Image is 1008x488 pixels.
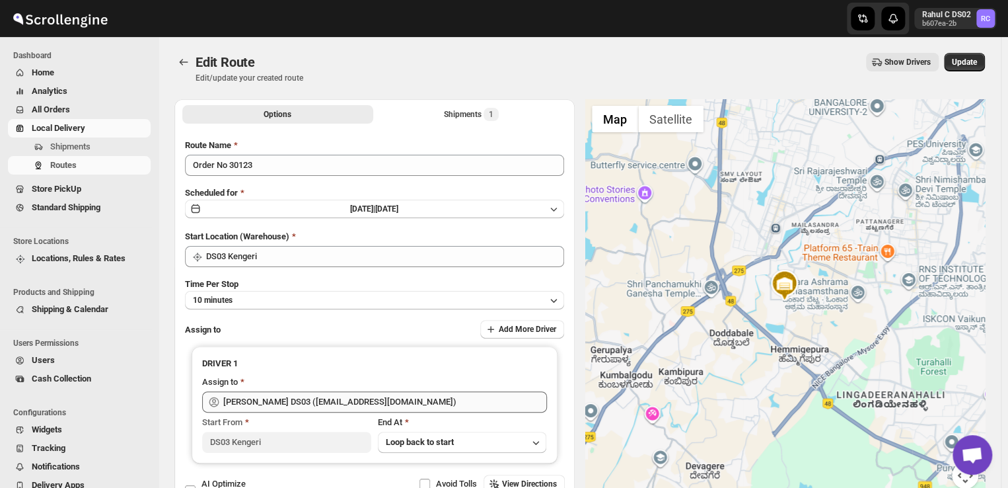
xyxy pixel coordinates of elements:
button: Analytics [8,82,151,101]
input: Eg: Bengaluru Route [185,155,564,176]
button: 10 minutes [185,291,564,309]
button: Tracking [8,439,151,458]
input: Search assignee [223,391,547,413]
span: Configurations [13,407,152,418]
button: Home [8,63,151,82]
span: Edit Route [196,54,255,70]
span: Users Permissions [13,338,152,348]
span: Time Per Stop [185,279,238,289]
span: Routes [50,160,77,170]
button: All Route Options [182,105,373,124]
span: Shipments [50,142,90,151]
button: Show street map [592,106,638,132]
button: Cash Collection [8,370,151,388]
span: Rahul C DS02 [976,9,995,28]
button: Notifications [8,458,151,476]
span: Store Locations [13,236,152,247]
span: Update [952,57,977,67]
button: User menu [914,8,996,29]
button: All Orders [8,101,151,119]
span: [DATE] [375,204,398,214]
span: Options [264,109,291,120]
text: RC [981,15,990,23]
span: Standard Shipping [32,202,100,212]
p: Rahul C DS02 [922,9,971,20]
span: Analytics [32,86,67,96]
span: Route Name [185,140,231,150]
button: Routes [174,53,193,71]
button: Add More Driver [480,320,564,339]
span: Shipping & Calendar [32,304,108,314]
div: Shipments [444,108,499,121]
span: Scheduled for [185,188,238,198]
span: 10 minutes [193,295,233,305]
button: Users [8,351,151,370]
span: Start From [202,417,242,427]
p: b607ea-2b [922,20,971,28]
button: Update [944,53,985,71]
button: Locations, Rules & Rates [8,249,151,268]
button: Loop back to start [378,432,547,453]
div: Open chat [953,435,992,475]
span: Notifications [32,462,80,471]
span: Add More Driver [499,324,556,335]
button: Show Drivers [866,53,939,71]
span: 1 [489,109,493,120]
div: Assign to [202,376,238,389]
span: Cash Collection [32,374,91,384]
button: [DATE]|[DATE] [185,200,564,218]
p: Edit/update your created route [196,73,303,83]
span: Tracking [32,443,65,453]
img: ScrollEngine [11,2,110,35]
button: Shipping & Calendar [8,300,151,319]
span: Loop back to start [386,437,454,447]
span: Dashboard [13,50,152,61]
span: Users [32,355,55,365]
span: All Orders [32,104,70,114]
span: [DATE] | [350,204,375,214]
button: Widgets [8,421,151,439]
input: Search location [206,246,564,267]
span: Locations, Rules & Rates [32,253,126,263]
span: Store PickUp [32,184,81,194]
span: Home [32,67,54,77]
button: Shipments [8,138,151,156]
span: Products and Shipping [13,287,152,298]
span: Show Drivers [884,57,931,67]
h3: DRIVER 1 [202,357,547,370]
div: End At [378,416,547,429]
span: Widgets [32,425,62,434]
button: Show satellite imagery [638,106,703,132]
span: Start Location (Warehouse) [185,231,289,241]
button: Routes [8,156,151,175]
span: Local Delivery [32,123,85,133]
button: Selected Shipments [376,105,567,124]
span: Assign to [185,325,221,335]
